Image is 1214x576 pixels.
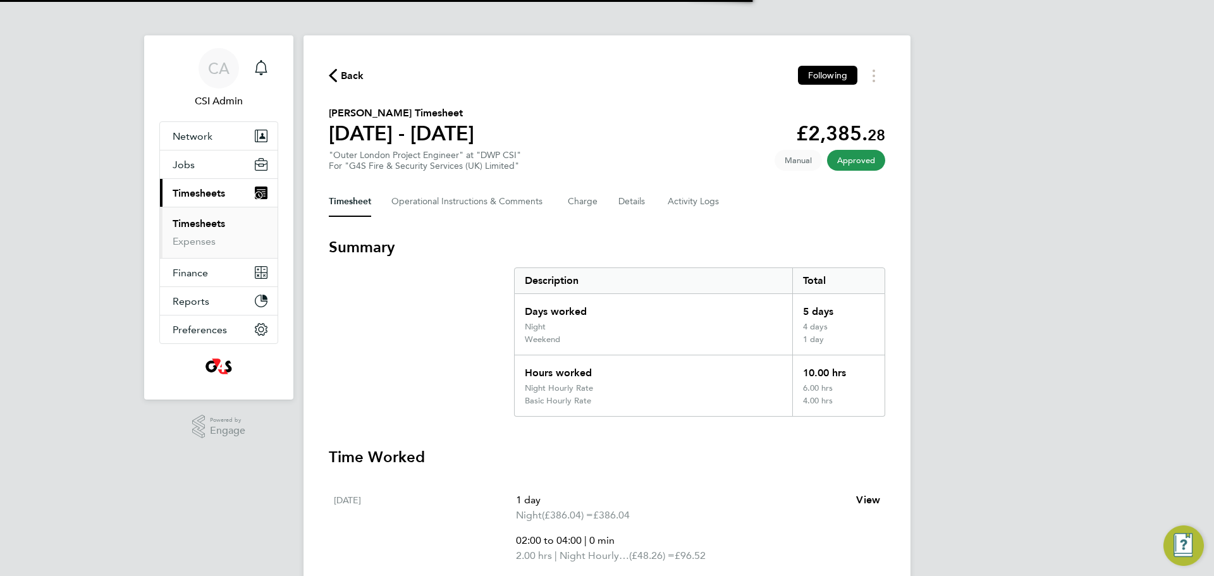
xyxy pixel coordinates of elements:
span: Timesheets [173,187,225,199]
span: Night [516,508,542,523]
div: 5 days [792,294,885,322]
button: Jobs [160,150,278,178]
p: 1 day [516,493,846,508]
span: Following [808,70,847,81]
span: Jobs [173,159,195,171]
div: [DATE] [334,493,516,563]
span: £386.04 [593,509,630,521]
span: Network [173,130,212,142]
span: | [555,549,557,561]
span: (£386.04) = [542,509,593,521]
button: Activity Logs [668,187,721,217]
div: Weekend [525,334,560,345]
div: 10.00 hrs [792,355,885,383]
button: Back [329,68,364,83]
div: 4 days [792,322,885,334]
div: Basic Hourly Rate [525,396,591,406]
button: Operational Instructions & Comments [391,187,548,217]
span: Engage [210,426,245,436]
span: View [856,494,880,506]
button: Following [798,66,857,85]
a: View [856,493,880,508]
app-decimal: £2,385. [796,121,885,145]
div: Night [525,322,546,332]
span: £96.52 [675,549,706,561]
div: 4.00 hrs [792,396,885,416]
span: 2.00 hrs [516,549,552,561]
button: Reports [160,287,278,315]
div: For "G4S Fire & Security Services (UK) Limited" [329,161,521,171]
a: Go to home page [159,357,278,377]
span: 28 [868,126,885,144]
div: Summary [514,267,885,417]
span: CA [208,60,230,77]
div: Hours worked [515,355,792,383]
span: Night Hourly Rate [560,548,629,563]
div: "Outer London Project Engineer" at "DWP CSI" [329,150,521,171]
button: Details [618,187,647,217]
button: Timesheet [329,187,371,217]
button: Timesheets Menu [862,66,885,85]
span: 0 min [589,534,615,546]
button: Charge [568,187,598,217]
span: CSI Admin [159,94,278,109]
span: Reports [173,295,209,307]
span: Finance [173,267,208,279]
button: Network [160,122,278,150]
span: Back [341,68,364,83]
h1: [DATE] - [DATE] [329,121,474,146]
div: Timesheets [160,207,278,258]
span: Preferences [173,324,227,336]
button: Engage Resource Center [1163,525,1204,566]
a: CACSI Admin [159,48,278,109]
a: Powered byEngage [192,415,246,439]
div: Total [792,268,885,293]
div: Days worked [515,294,792,322]
button: Timesheets [160,179,278,207]
button: Finance [160,259,278,286]
a: Timesheets [173,218,225,230]
h3: Time Worked [329,447,885,467]
span: This timesheet has been approved. [827,150,885,171]
span: (£48.26) = [629,549,675,561]
div: Description [515,268,792,293]
h2: [PERSON_NAME] Timesheet [329,106,474,121]
button: Preferences [160,316,278,343]
div: 1 day [792,334,885,355]
span: This timesheet was manually created. [775,150,822,171]
a: Expenses [173,235,216,247]
div: Night Hourly Rate [525,383,593,393]
span: 02:00 to 04:00 [516,534,582,546]
span: | [584,534,587,546]
h3: Summary [329,237,885,257]
img: g4sssuk-logo-retina.png [203,357,235,377]
div: 6.00 hrs [792,383,885,396]
span: Powered by [210,415,245,426]
nav: Main navigation [144,35,293,400]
